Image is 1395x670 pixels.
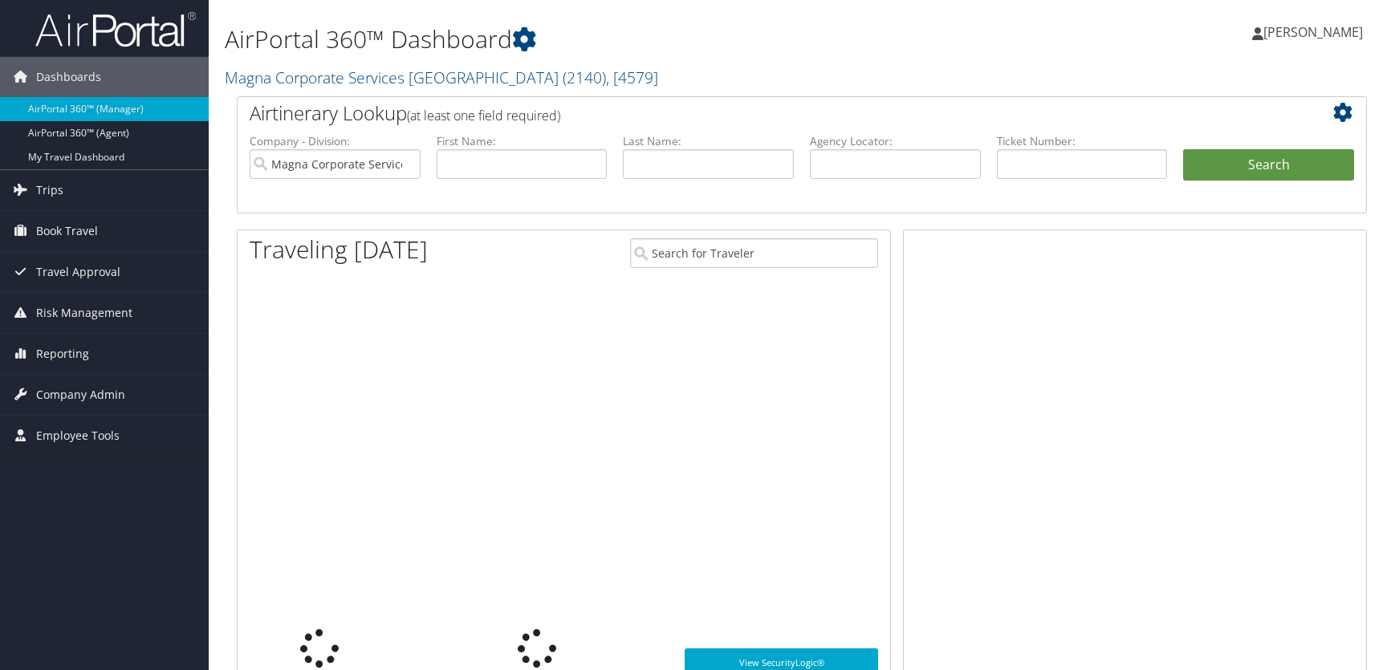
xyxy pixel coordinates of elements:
[36,57,101,97] span: Dashboards
[36,252,120,292] span: Travel Approval
[36,416,120,456] span: Employee Tools
[630,238,878,268] input: Search for Traveler
[1252,8,1379,56] a: [PERSON_NAME]
[36,293,132,333] span: Risk Management
[997,133,1168,149] label: Ticket Number:
[623,133,794,149] label: Last Name:
[1263,23,1363,41] span: [PERSON_NAME]
[36,334,89,374] span: Reporting
[437,133,608,149] label: First Name:
[36,375,125,415] span: Company Admin
[250,233,428,266] h1: Traveling [DATE]
[1183,149,1354,181] button: Search
[563,67,606,88] span: ( 2140 )
[225,67,658,88] a: Magna Corporate Services [GEOGRAPHIC_DATA]
[36,211,98,251] span: Book Travel
[225,22,994,56] h1: AirPortal 360™ Dashboard
[250,99,1260,127] h2: Airtinerary Lookup
[250,133,421,149] label: Company - Division:
[407,107,560,124] span: (at least one field required)
[35,10,196,48] img: airportal-logo.png
[36,170,63,210] span: Trips
[810,133,981,149] label: Agency Locator:
[606,67,658,88] span: , [ 4579 ]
